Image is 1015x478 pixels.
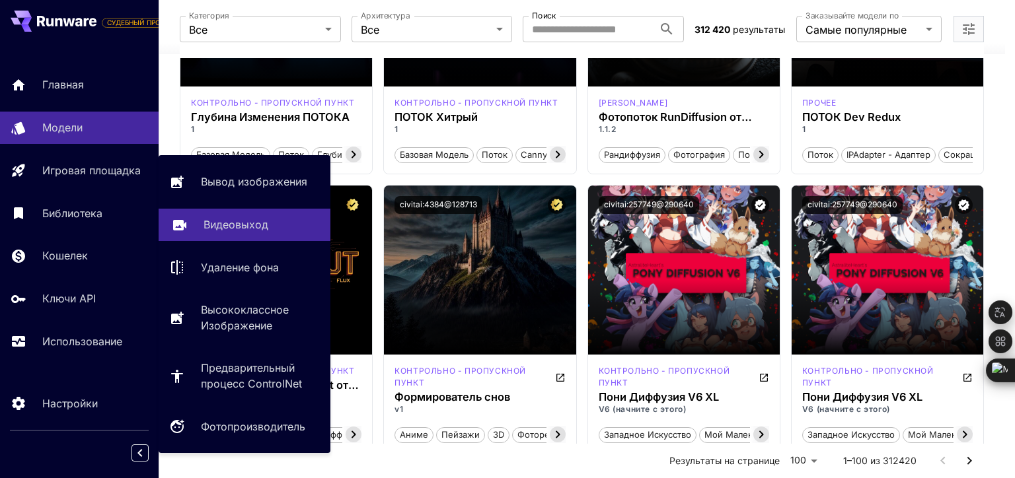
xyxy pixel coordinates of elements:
[802,111,973,123] h3: ПОТОК Dev Redux
[802,391,973,403] h3: Пони Диффузия V6 XL
[962,365,973,389] button: Открыто в ЧивитАИ
[802,123,973,135] p: 1
[956,448,983,474] button: Перейти к следующей странице
[599,196,699,214] button: civitai:257749@290640
[488,428,509,442] span: 3D
[192,149,270,162] span: Базовая модель
[961,21,977,38] button: Откройте больше фильтров
[274,149,309,162] span: Поток
[955,196,973,214] button: Проверенный рабочий
[599,428,696,442] span: западное искусство
[733,149,769,162] span: поток
[733,24,785,35] span: результаты
[159,410,330,442] a: Фотопроизводитель
[42,205,102,221] p: Библиотека
[395,123,565,135] p: 1
[159,294,330,341] a: Высококлассное Изображение
[141,441,159,465] div: Свернуть боковую панель
[204,217,268,232] p: Видеовыход
[189,22,320,38] span: Все
[395,428,433,442] span: Аниме
[751,196,769,214] button: Проверенный рабочий
[344,196,361,214] button: Сертифицированная модель — протестирована для обеспечения максимальной производительности и имеет...
[785,451,822,470] div: 100
[939,149,1003,162] span: Сокращение
[395,111,565,123] h3: ПОТОК Хитрый
[395,365,554,389] p: контрольно - пропускной пункт
[695,24,730,35] span: 312 420
[395,149,473,162] span: Базовая модель
[437,428,484,442] span: пейзажи
[803,149,838,162] span: Поток
[548,196,566,214] button: Сертифицированная модель — протестирована для обеспечения максимальной производительности и имеет...
[42,333,122,349] p: Использование
[189,10,229,21] label: Категория
[395,403,565,415] p: v1
[599,97,668,109] div: ПОТОК.1 D
[516,149,572,162] span: canny2img
[802,97,837,109] p: Прочее
[42,162,141,178] p: Игровая площадка
[191,123,361,135] p: 1
[803,428,899,442] span: западное искусство
[669,149,730,162] span: фотография
[802,97,837,109] div: ПОТОК.1 D
[42,248,88,263] p: Кошелек
[513,428,605,442] span: фотореалистичный
[759,365,769,389] button: Открыто в ЧивитАИ
[201,360,320,392] p: Предварительный процесс ControlNet
[599,123,769,135] p: 1.1.2
[159,166,330,198] a: Вывод изображения
[191,97,354,109] div: ПОТОК.1 D
[395,196,482,214] button: civitai:4384@128713
[555,365,566,389] button: Открыто в ЧивитАИ
[700,428,803,442] span: мой маленький пони
[599,97,668,109] p: [PERSON_NAME]
[159,252,330,284] a: Удаление фона
[132,444,149,461] button: Свернуть боковую панель
[599,403,769,415] p: V6 (начните с этого)
[599,111,769,123] h3: Фотопоток RunDiffusion от RunDiffusion
[102,15,184,30] span: Добавьте свою платёжную карту, чтобы воспользоваться всеми функциями платформы.
[159,209,330,241] a: Видеовыход
[102,18,183,28] span: СУДЕБНЫЙ ПРОЦЕСС
[191,97,354,109] p: контрольно - пропускной пункт
[395,365,554,389] div: SD 1.5
[42,119,83,135] p: Модели
[842,149,935,162] span: IPAdapter - адаптер
[477,149,512,162] span: Поток
[806,22,921,38] span: Самые популярные
[159,352,330,399] a: Предварительный процесс ControlNet
[599,365,759,389] div: Пони
[42,395,98,411] p: Настройки
[300,428,365,442] span: рандиффузия
[395,97,558,109] p: контрольно - пропускной пункт
[201,174,307,189] p: Вывод изображения
[669,454,780,467] p: Результаты на странице
[806,10,899,21] label: Заказывайте модели по
[532,10,556,21] label: Поиск
[42,290,96,306] p: Ключи API
[802,365,962,389] div: Пони
[313,149,379,162] span: глубина 2img
[191,111,361,123] h3: Глубина Изменения ПОТОКА
[599,149,665,162] span: рандиффузия
[599,391,769,403] h3: Пони Диффузия V6 XL
[395,391,565,403] h3: Формирователь снов
[903,428,1006,442] span: мой маленький пони
[395,97,558,109] div: ПОТОК.1 D
[361,10,410,21] label: Архитектура
[201,419,305,434] p: Фотопроизводитель
[802,403,973,415] p: V6 (начните с этого)
[201,259,279,275] p: Удаление фона
[599,365,759,389] p: контрольно - пропускной пункт
[802,365,962,389] p: контрольно - пропускной пункт
[42,77,84,92] p: Главная
[802,196,903,214] button: civitai:257749@290640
